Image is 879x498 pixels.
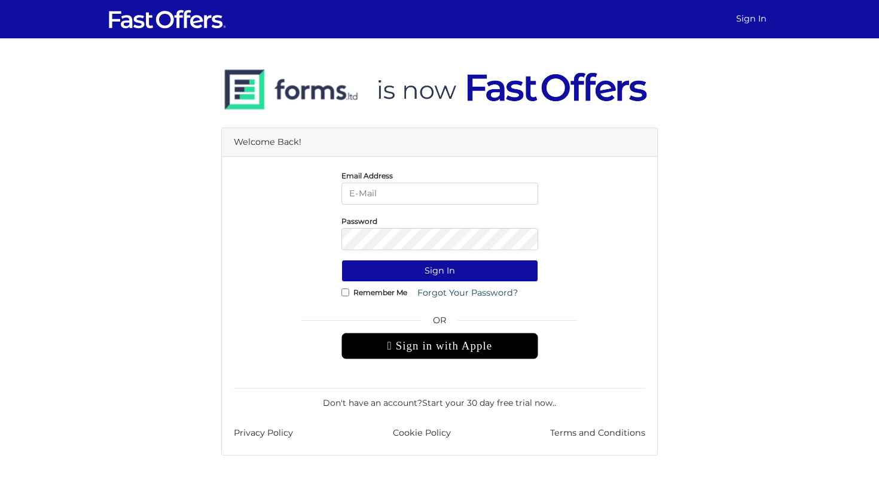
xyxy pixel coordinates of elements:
div: Don't have an account? . [234,388,645,409]
span: OR [341,314,538,333]
a: Forgot Your Password? [410,282,526,304]
label: Remember Me [353,291,407,294]
a: Start your 30 day free trial now. [422,397,554,408]
div: Sign in with Apple [341,333,538,359]
input: E-Mail [341,183,538,205]
label: Password [341,220,377,223]
a: Terms and Conditions [550,426,645,440]
a: Cookie Policy [393,426,451,440]
button: Sign In [341,260,538,282]
a: Privacy Policy [234,426,293,440]
label: Email Address [341,174,393,177]
div: Welcome Back! [222,128,657,157]
a: Sign In [731,7,771,31]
